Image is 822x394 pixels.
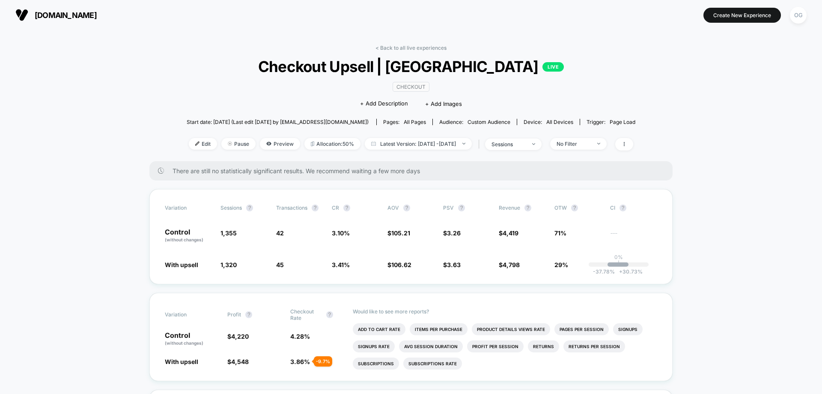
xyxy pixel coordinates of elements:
span: + Add Description [360,99,408,108]
span: CI [610,205,657,211]
span: + [619,268,622,275]
img: end [228,141,232,146]
span: There are still no statistically significant results. We recommend waiting a few more days [173,167,655,174]
p: Control [165,229,212,243]
li: Subscriptions [353,358,399,370]
button: ? [343,205,350,211]
li: Returns [528,340,559,352]
span: (without changes) [165,237,203,242]
div: Pages: [383,119,426,125]
button: ? [571,205,578,211]
span: 42 [276,229,284,237]
span: Transactions [276,205,307,211]
img: end [532,143,535,145]
span: 4.28 % [290,333,310,340]
span: $ [499,229,518,237]
div: OG [790,7,807,24]
span: 71% [554,229,566,237]
li: Add To Cart Rate [353,323,405,335]
span: (without changes) [165,340,203,346]
span: 3.63 [447,261,461,268]
p: Control [165,332,219,346]
span: 3.41 % [332,261,350,268]
span: | [476,138,485,150]
span: 4,798 [503,261,520,268]
span: all pages [404,119,426,125]
button: ? [245,311,252,318]
span: CR [332,205,339,211]
button: ? [458,205,465,211]
span: $ [443,229,461,237]
p: 0% [614,254,623,260]
div: No Filter [557,141,591,147]
span: Checkout Upsell | [GEOGRAPHIC_DATA] [209,57,613,75]
img: end [597,143,600,144]
img: calendar [371,141,376,146]
button: ? [312,205,319,211]
li: Signups Rate [353,340,395,352]
span: $ [387,261,411,268]
span: 30.73 % [615,268,643,275]
span: all devices [546,119,573,125]
span: Custom Audience [468,119,510,125]
span: Profit [227,311,241,318]
span: Latest Version: [DATE] - [DATE] [365,138,472,150]
button: ? [246,205,253,211]
span: 4,419 [503,229,518,237]
li: Pages Per Session [554,323,609,335]
button: ? [403,205,410,211]
li: Subscriptions Rate [403,358,462,370]
span: 1,355 [220,229,237,237]
p: | [618,260,619,267]
div: - 9.7 % [314,356,332,367]
span: Edit [189,138,217,150]
span: Device: [517,119,580,125]
button: Create New Experience [703,8,781,23]
span: $ [227,333,249,340]
span: Variation [165,205,212,211]
img: edit [195,141,200,146]
span: 4,548 [231,358,249,365]
span: -37.78 % [593,268,615,275]
span: 45 [276,261,284,268]
span: 105.21 [391,229,410,237]
button: [DOMAIN_NAME] [13,8,99,22]
span: Start date: [DATE] (Last edit [DATE] by [EMAIL_ADDRESS][DOMAIN_NAME]) [187,119,369,125]
a: < Back to all live experiences [375,45,447,51]
span: Pause [221,138,256,150]
span: Allocation: 50% [304,138,360,150]
span: 3.10 % [332,229,350,237]
span: 29% [554,261,568,268]
div: Trigger: [587,119,635,125]
span: --- [610,231,657,243]
li: Avg Session Duration [399,340,463,352]
img: Visually logo [15,9,28,21]
span: 3.26 [447,229,461,237]
div: sessions [491,141,526,147]
span: Sessions [220,205,242,211]
span: With upsell [165,358,198,365]
button: ? [524,205,531,211]
span: + Add Images [425,100,462,107]
li: Items Per Purchase [410,323,468,335]
span: AOV [387,205,399,211]
span: Preview [260,138,300,150]
img: rebalance [311,141,314,146]
span: $ [387,229,410,237]
span: 106.62 [391,261,411,268]
li: Signups [613,323,643,335]
span: $ [499,261,520,268]
button: ? [326,311,333,318]
button: OG [787,6,809,24]
span: OTW [554,205,602,211]
span: Checkout Rate [290,308,322,321]
span: 3.86 % [290,358,310,365]
li: Product Details Views Rate [472,323,550,335]
span: [DOMAIN_NAME] [35,11,97,20]
img: end [462,143,465,144]
span: Page Load [610,119,635,125]
div: Audience: [439,119,510,125]
span: 4,220 [231,333,249,340]
span: 1,320 [220,261,237,268]
li: Profit Per Session [467,340,524,352]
